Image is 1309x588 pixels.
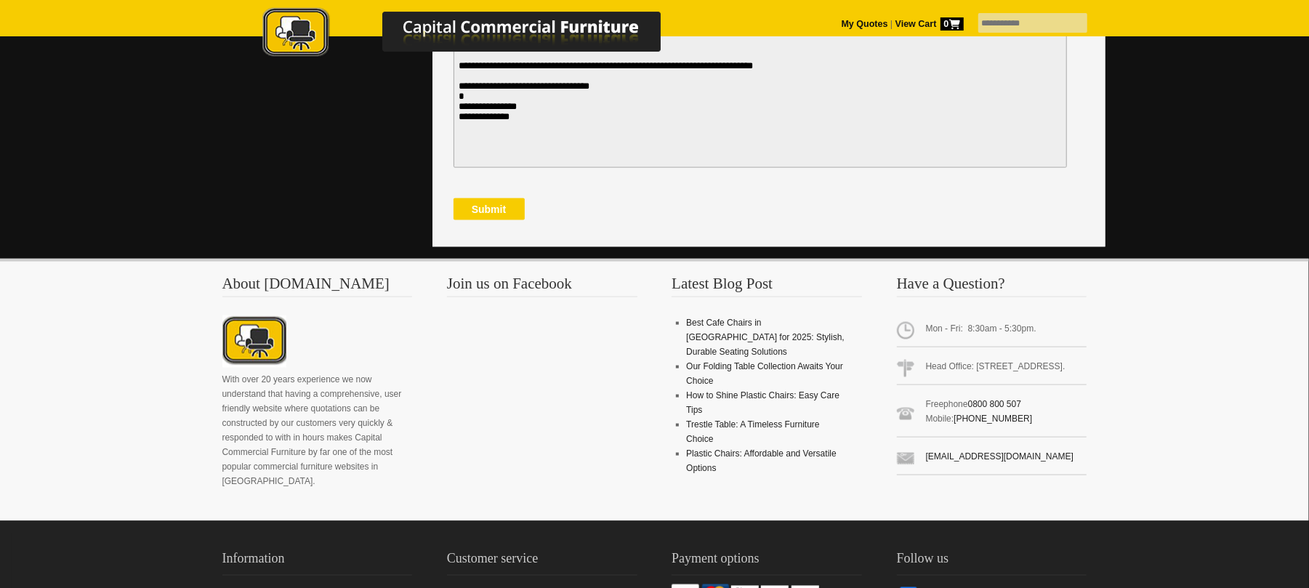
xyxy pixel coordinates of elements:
iframe: fb:page Facebook Social Plugin [447,315,636,475]
span: 0 [941,17,964,31]
a: Best Cafe Chairs in [GEOGRAPHIC_DATA] for 2025: Stylish, Durable Seating Solutions [686,318,845,357]
a: Our Folding Table Collection Awaits Your Choice [686,361,843,386]
h3: Have a Question? [897,276,1087,297]
h3: Latest Blog Post [672,276,862,297]
h2: Information [222,547,413,576]
p: With over 20 years experience we now understand that having a comprehensive, user friendly websit... [222,372,413,488]
span: Head Office: [STREET_ADDRESS]. [897,353,1087,385]
span: Mon - Fri: 8:30am - 5:30pm. [897,315,1087,347]
strong: View Cart [895,19,964,29]
a: My Quotes [842,19,888,29]
a: [EMAIL_ADDRESS][DOMAIN_NAME] [926,451,1074,462]
img: Capital Commercial Furniture Logo [222,7,731,60]
span: Freephone Mobile: [897,391,1087,438]
a: Plastic Chairs: Affordable and Versatile Options [686,448,837,473]
a: Trestle Table: A Timeless Furniture Choice [686,419,819,444]
a: How to Shine Plastic Chairs: Easy Care Tips [686,390,839,415]
h3: Join us on Facebook [447,276,637,297]
a: [PHONE_NUMBER] [954,414,1032,424]
h2: Payment options [672,547,862,576]
h2: Follow us [897,547,1087,576]
img: About CCFNZ Logo [222,315,286,368]
h3: About [DOMAIN_NAME] [222,276,413,297]
button: Submit [454,198,525,220]
a: 0800 800 507 [968,399,1021,409]
a: Capital Commercial Furniture Logo [222,7,731,65]
a: View Cart0 [893,19,963,29]
h2: Customer service [447,547,637,576]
